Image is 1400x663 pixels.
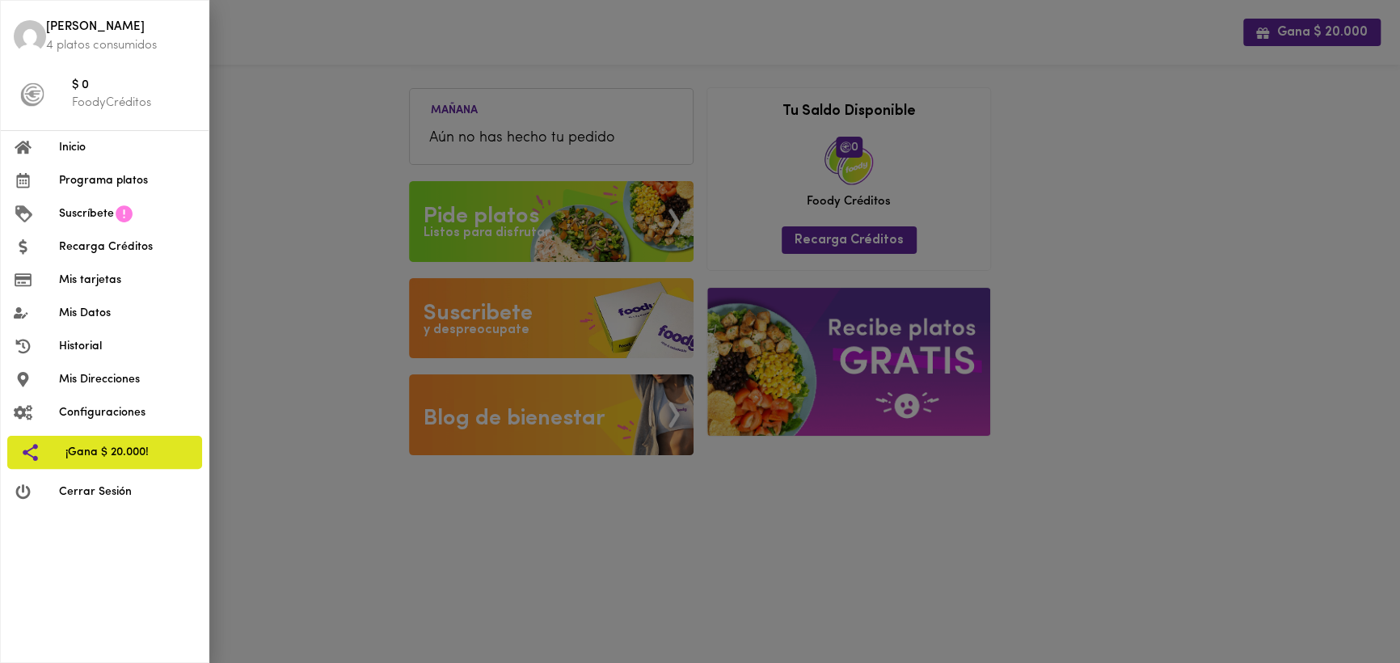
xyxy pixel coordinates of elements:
img: foody-creditos-black.png [20,82,44,107]
span: $ 0 [72,77,196,95]
span: [PERSON_NAME] [46,19,196,37]
span: Mis Direcciones [59,371,196,388]
span: Configuraciones [59,404,196,421]
span: Programa platos [59,172,196,189]
span: Suscríbete [59,205,114,222]
p: FoodyCréditos [72,95,196,112]
span: Cerrar Sesión [59,484,196,500]
span: ¡Gana $ 20.000! [65,444,189,461]
iframe: Messagebird Livechat Widget [1306,569,1384,647]
span: Recarga Créditos [59,239,196,255]
span: Inicio [59,139,196,156]
span: Historial [59,338,196,355]
p: 4 platos consumidos [46,37,196,54]
span: Mis Datos [59,305,196,322]
span: Mis tarjetas [59,272,196,289]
